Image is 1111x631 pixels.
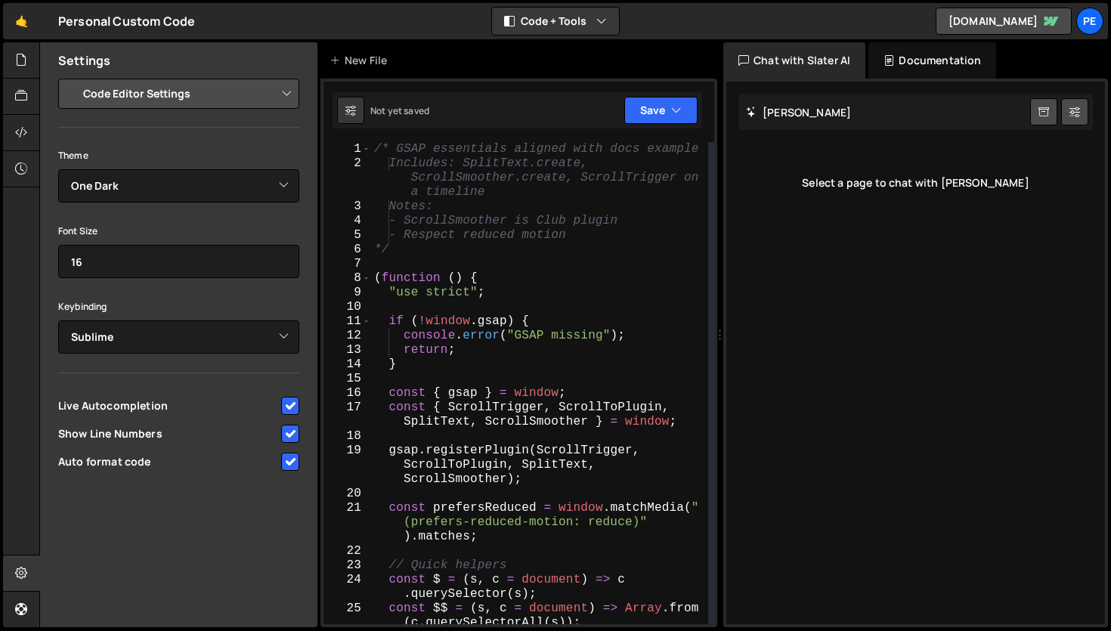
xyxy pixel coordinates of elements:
div: Not yet saved [370,104,429,117]
label: Theme [58,148,88,163]
div: 16 [323,386,371,401]
div: Select a page to chat with [PERSON_NAME] [738,153,1093,213]
div: 6 [323,243,371,257]
div: 18 [323,429,371,444]
div: 17 [323,401,371,429]
a: Pe [1076,8,1103,35]
div: 24 [323,573,371,602]
div: Documentation [868,42,996,79]
div: New File [330,53,393,68]
div: 1 [323,142,371,156]
span: Show Line Numbers [58,426,279,441]
div: 3 [323,200,371,214]
div: 4 [323,214,371,228]
h2: Settings [58,52,110,69]
label: Font Size [58,224,97,239]
div: 8 [323,271,371,286]
div: Chat with Slater AI [723,42,865,79]
div: Personal Custom Code [58,12,195,30]
div: 23 [323,558,371,573]
button: Code + Tools [492,8,619,35]
button: Save [624,97,698,124]
a: [DOMAIN_NAME] [936,8,1072,35]
div: 7 [323,257,371,271]
div: 21 [323,501,371,544]
span: Live Autocompletion [58,398,279,413]
div: 13 [323,343,371,357]
div: 10 [323,300,371,314]
span: Auto format code [58,454,279,469]
a: 🤙 [3,3,40,39]
div: 12 [323,329,371,343]
div: 9 [323,286,371,300]
div: 5 [323,228,371,243]
div: 19 [323,444,371,487]
div: 25 [323,602,371,630]
div: 11 [323,314,371,329]
h2: [PERSON_NAME] [746,105,851,119]
div: 20 [323,487,371,501]
div: 2 [323,156,371,200]
div: 15 [323,372,371,386]
div: 14 [323,357,371,372]
div: 22 [323,544,371,558]
label: Keybinding [58,299,107,314]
